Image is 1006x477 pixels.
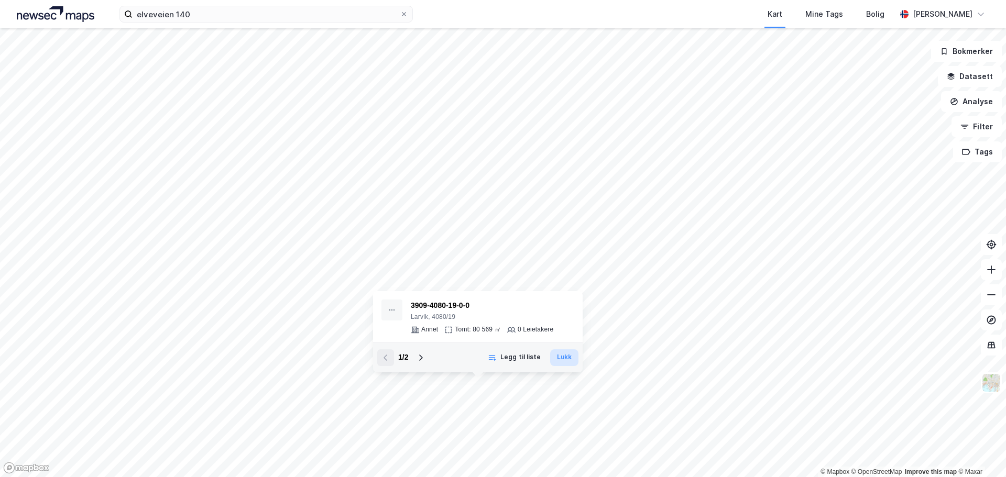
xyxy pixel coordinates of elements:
[938,66,1002,87] button: Datasett
[941,91,1002,112] button: Analyse
[768,8,782,20] div: Kart
[931,41,1002,62] button: Bokmerker
[398,351,408,364] div: 1 / 2
[3,462,49,474] a: Mapbox homepage
[954,427,1006,477] iframe: Chat Widget
[981,373,1001,393] img: Z
[851,468,902,475] a: OpenStreetMap
[455,326,501,334] div: Tomt: 80 569 ㎡
[905,468,957,475] a: Improve this map
[411,313,553,321] div: Larvik, 4080/19
[913,8,972,20] div: [PERSON_NAME]
[421,326,438,334] div: Annet
[953,141,1002,162] button: Tags
[805,8,843,20] div: Mine Tags
[821,468,849,475] a: Mapbox
[481,349,548,366] button: Legg til liste
[952,116,1002,137] button: Filter
[17,6,94,22] img: logo.a4113a55bc3d86da70a041830d287a7e.svg
[550,349,578,366] button: Lukk
[133,6,400,22] input: Søk på adresse, matrikkel, gårdeiere, leietakere eller personer
[411,299,553,312] div: 3909-4080-19-0-0
[866,8,884,20] div: Bolig
[518,326,553,334] div: 0 Leietakere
